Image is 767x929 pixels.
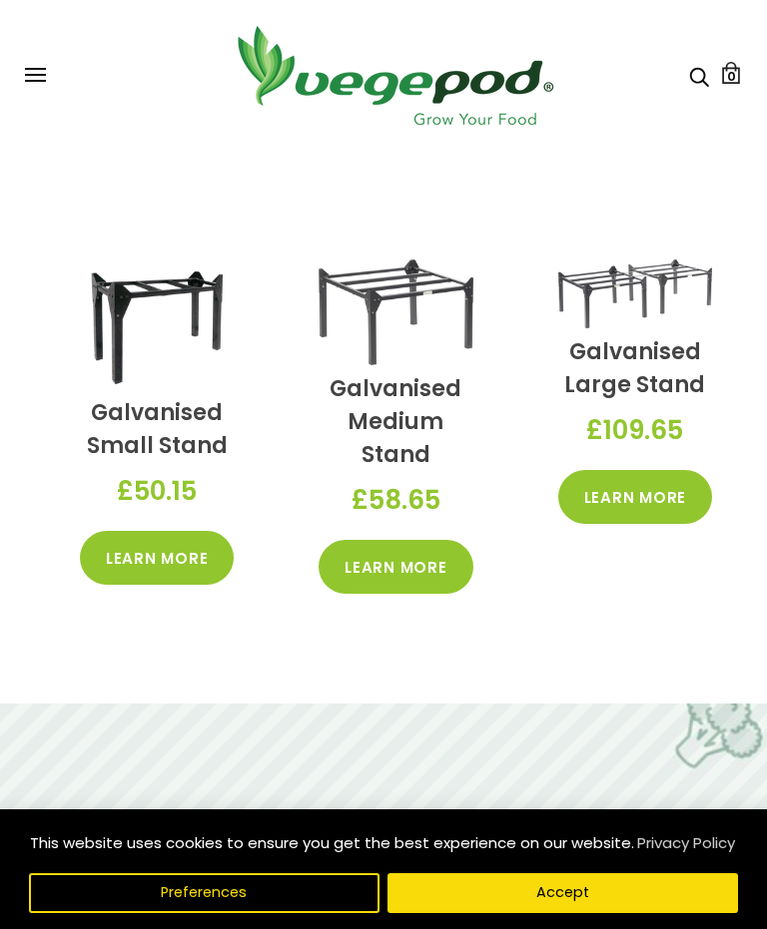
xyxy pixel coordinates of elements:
[564,336,705,400] a: Galvanised Large Stand
[689,65,709,86] a: Search
[29,873,380,913] button: Preferences
[319,471,472,530] div: £58.65
[634,825,738,861] a: Privacy Policy (opens in a new tab)
[80,259,234,389] img: Galvanised Small Stand
[80,531,234,585] a: Learn More
[330,373,461,470] a: Galvanised Medium Stand
[220,20,569,131] img: Vegepod
[319,540,472,594] a: Learn More
[558,401,712,460] div: £109.65
[720,62,742,84] a: Cart
[80,462,234,521] div: £50.15
[558,470,712,524] a: Learn More
[87,397,228,461] a: Galvanised Small Stand
[727,67,736,86] span: 0
[558,259,712,328] img: Galvanised Large Stand
[319,259,472,365] img: Galvanised Medium Stand
[30,832,634,853] span: This website uses cookies to ensure you get the best experience on our website.
[387,873,738,913] button: Accept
